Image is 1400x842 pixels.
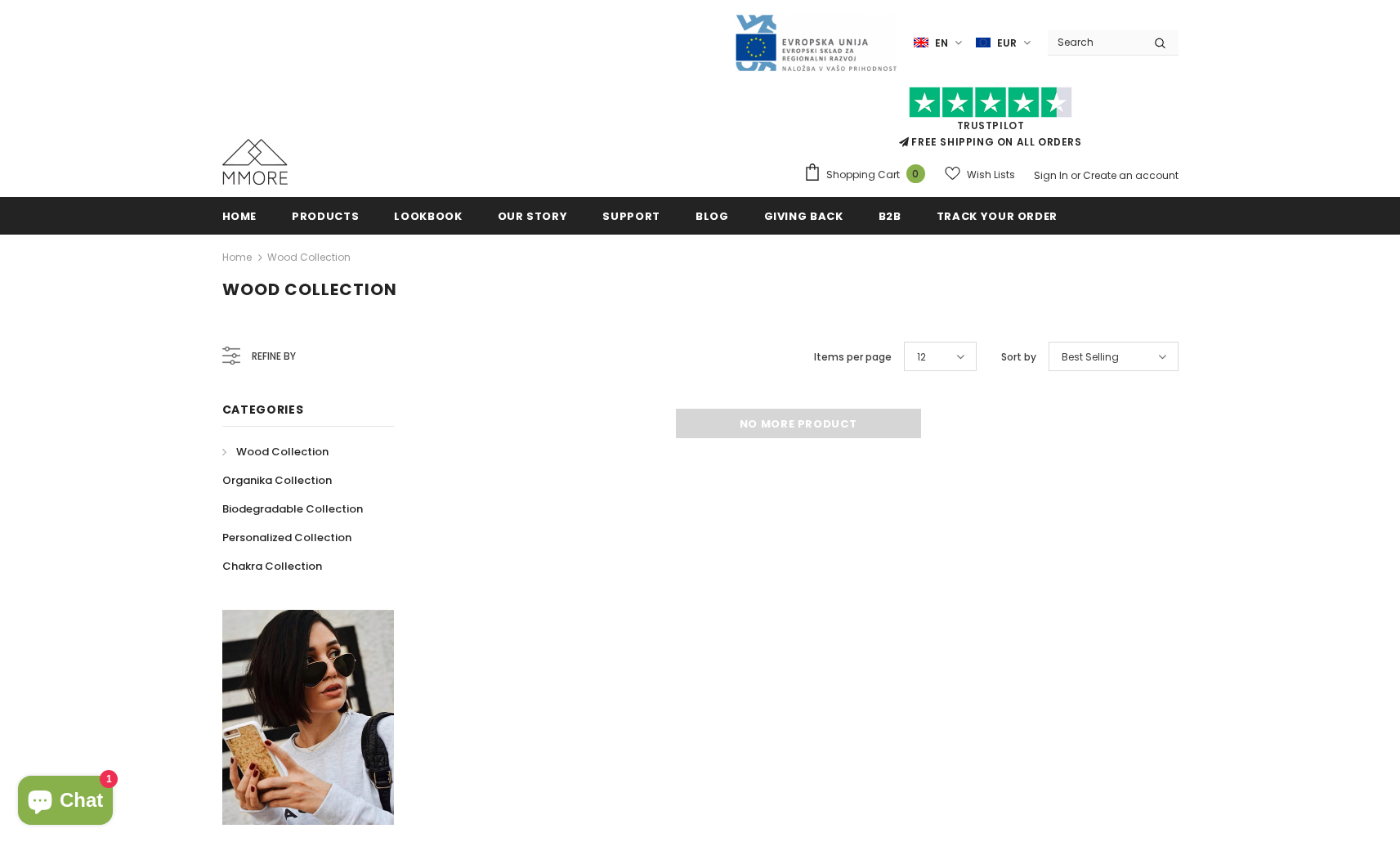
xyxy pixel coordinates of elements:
a: Create an account [1083,168,1179,182]
span: Best Selling [1062,349,1119,365]
inbox-online-store-chat: Shopify online store chat [13,776,118,829]
span: Organika Collection [222,473,332,488]
span: Lookbook [394,208,462,224]
span: Refine by [252,347,296,365]
a: B2B [879,197,901,234]
a: Sign In [1034,168,1068,182]
span: support [602,208,660,224]
a: Chakra Collection [222,552,322,580]
span: en [935,35,948,52]
a: Organika Collection [222,466,332,495]
span: or [1071,168,1080,182]
a: Home [222,197,257,234]
span: Categories [222,401,304,418]
span: Track your order [937,208,1058,224]
a: Personalized Collection [222,523,351,552]
a: Products [292,197,359,234]
span: Wood Collection [236,444,329,459]
a: support [602,197,660,234]
span: Wish Lists [967,167,1015,183]
span: 12 [917,349,926,365]
span: FREE SHIPPING ON ALL ORDERS [803,94,1179,149]
img: Trust Pilot Stars [909,87,1072,119]
a: Home [222,248,252,267]
a: Wood Collection [222,437,329,466]
span: Chakra Collection [222,558,322,574]
span: EUR [997,35,1017,52]
span: Products [292,208,359,224]
a: Lookbook [394,197,462,234]
span: Shopping Cart [826,167,900,183]
img: Javni Razpis [734,13,897,73]
label: Items per page [814,349,892,365]
a: Giving back [764,197,843,234]
a: Blog [696,197,729,234]
a: Biodegradable Collection [222,495,363,523]
span: Home [222,208,257,224]
label: Sort by [1001,349,1036,365]
a: Wish Lists [945,160,1015,189]
span: Biodegradable Collection [222,501,363,517]
a: Track your order [937,197,1058,234]
span: Blog [696,208,729,224]
a: Shopping Cart 0 [803,163,933,187]
span: B2B [879,208,901,224]
span: Wood Collection [222,278,397,301]
a: Wood Collection [267,250,351,264]
a: Our Story [498,197,568,234]
span: 0 [906,164,925,183]
img: MMORE Cases [222,139,288,185]
span: Giving back [764,208,843,224]
a: Trustpilot [957,119,1025,132]
img: i-lang-1.png [914,36,928,50]
span: Personalized Collection [222,530,351,545]
a: Javni Razpis [734,35,897,49]
span: Our Story [498,208,568,224]
input: Search Site [1048,30,1142,54]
